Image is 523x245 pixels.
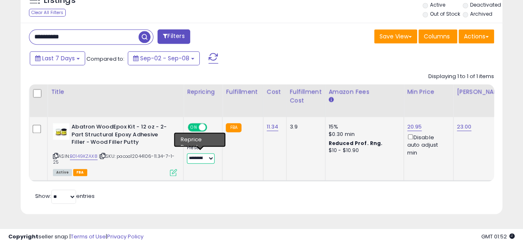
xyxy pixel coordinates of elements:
b: Abatron WoodEpox Kit - 12 oz - 2-Part Structural Epoxy Adhesive Filler - Wood Filler Putty [72,123,172,148]
strong: Copyright [8,233,38,240]
a: B0149KZAX8 [70,153,98,160]
button: Last 7 Days [30,51,85,65]
img: 41c3JficXJL._SL40_.jpg [53,123,69,140]
span: 2025-09-17 01:52 GMT [481,233,515,240]
label: Deactivated [470,1,501,8]
a: Privacy Policy [107,233,143,240]
small: Amazon Fees. [329,96,334,104]
div: Repricing [187,88,219,96]
div: Fulfillment [226,88,259,96]
div: Disable auto adjust min [407,133,447,157]
a: 11.34 [267,123,279,131]
a: Terms of Use [71,233,106,240]
div: 15% [329,123,397,131]
span: ON [189,124,199,131]
div: $0.30 min [329,131,397,138]
span: Last 7 Days [42,54,75,62]
button: Save View [374,29,417,43]
div: Title [51,88,180,96]
button: Sep-02 - Sep-08 [128,51,200,65]
span: | SKU: pacoa12044106-11.34-7-1-25 [53,153,174,165]
div: Cost [267,88,283,96]
small: FBA [226,123,241,132]
div: Preset: [187,145,216,164]
span: Sep-02 - Sep-08 [140,54,189,62]
span: Show: entries [35,192,95,200]
div: Fulfillment Cost [290,88,322,105]
button: Filters [158,29,190,44]
div: Min Price [407,88,450,96]
label: Archived [470,10,492,17]
b: Reduced Prof. Rng. [329,140,383,147]
div: 3.9 [290,123,319,131]
a: 20.95 [407,123,422,131]
div: Amazon Fees [329,88,400,96]
div: $10 - $10.90 [329,147,397,154]
div: seller snap | | [8,233,143,241]
div: Displaying 1 to 1 of 1 items [428,73,494,81]
div: ASIN: [53,123,177,175]
div: [PERSON_NAME] [457,88,506,96]
label: Out of Stock [430,10,460,17]
span: OFF [206,124,219,131]
span: Compared to: [86,55,124,63]
span: Columns [424,32,450,40]
span: All listings currently available for purchase on Amazon [53,169,72,176]
div: Amazon AI [187,136,216,143]
button: Columns [418,29,457,43]
span: FBA [73,169,87,176]
div: Clear All Filters [29,9,66,17]
a: 23.00 [457,123,472,131]
label: Active [430,1,445,8]
button: Actions [459,29,494,43]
